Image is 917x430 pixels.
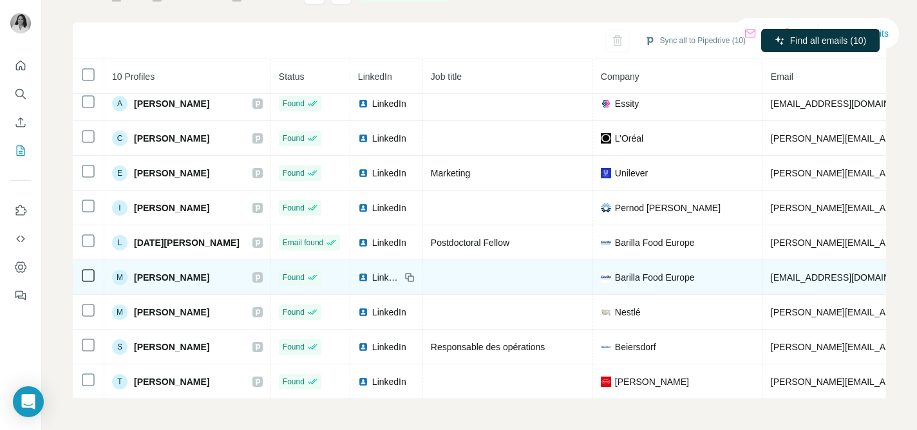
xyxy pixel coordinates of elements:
span: [PERSON_NAME] [134,375,209,388]
span: Found [283,167,305,179]
span: Found [283,341,305,353]
div: L [112,235,128,250]
span: Essity [615,97,639,110]
img: LinkedIn logo [358,203,368,213]
span: LinkedIn [372,236,406,249]
div: A [112,96,128,111]
img: LinkedIn logo [358,168,368,178]
div: M [112,270,128,285]
span: Barilla Food Europe [615,236,695,249]
span: LinkedIn [372,167,406,180]
p: 2 [802,26,808,41]
span: Found [283,376,305,388]
span: LinkedIn [372,97,406,110]
img: company-logo [601,98,611,109]
div: C [112,131,128,146]
span: [PERSON_NAME] [134,306,209,319]
button: Search [10,82,31,106]
button: Sync all to Pipedrive (10) [636,31,755,50]
div: S [112,339,128,355]
span: Email [771,71,793,82]
span: Unilever [615,167,648,180]
span: [PERSON_NAME] [134,132,209,145]
img: LinkedIn logo [358,238,368,248]
span: [PERSON_NAME] [615,375,689,388]
span: Barilla Food Europe [615,271,695,284]
span: [PERSON_NAME] [134,201,209,214]
img: company-logo [601,307,611,317]
img: company-logo [601,272,611,283]
span: Responsable des opérations [431,342,545,352]
button: My lists [10,139,31,162]
span: Nestlé [615,306,641,319]
span: Found [283,133,305,144]
span: LinkedIn [372,271,401,284]
span: Found [283,202,305,214]
img: LinkedIn logo [358,377,368,387]
p: 82 [762,26,773,41]
img: LinkedIn logo [358,98,368,109]
span: LinkedIn [372,375,406,388]
span: Found [283,98,305,109]
span: L’Oréal [615,132,643,145]
button: Enrich CSV [10,111,31,134]
span: [PERSON_NAME] [134,97,209,110]
img: LinkedIn logo [358,307,368,317]
img: LinkedIn logo [358,133,368,144]
img: Avatar [10,13,31,33]
span: LinkedIn [372,132,406,145]
span: LinkedIn [372,341,406,353]
img: LinkedIn logo [358,342,368,352]
div: E [112,165,128,181]
button: Find all emails (10) [761,29,880,52]
span: Found [283,272,305,283]
span: Marketing [431,168,470,178]
span: Find all emails (10) [790,34,866,47]
img: company-logo [601,133,611,144]
img: company-logo [601,377,611,387]
span: [PERSON_NAME] [134,167,209,180]
button: Dashboard [10,256,31,279]
div: T [112,374,128,389]
button: Use Surfe API [10,227,31,250]
button: Use Surfe on LinkedIn [10,199,31,222]
div: I [112,200,128,216]
img: company-logo [601,203,611,213]
span: 10 Profiles [112,71,155,82]
img: company-logo [601,238,611,248]
button: Buy credits [829,24,889,42]
span: Company [601,71,639,82]
span: LinkedIn [372,306,406,319]
span: Beiersdorf [615,341,656,353]
span: Status [279,71,305,82]
span: Found [283,306,305,318]
span: [DATE][PERSON_NAME] [134,236,240,249]
img: company-logo [601,168,611,178]
button: Feedback [10,284,31,307]
img: company-logo [601,342,611,352]
span: Pernod [PERSON_NAME] [615,201,721,214]
img: LinkedIn logo [358,272,368,283]
span: Email found [283,237,323,248]
span: [PERSON_NAME] [134,271,209,284]
span: LinkedIn [372,201,406,214]
div: M [112,304,128,320]
span: LinkedIn [358,71,392,82]
span: Postdoctoral Fellow [431,238,509,248]
button: Quick start [10,54,31,77]
span: [PERSON_NAME] [134,341,209,353]
span: Job title [431,71,462,82]
div: Open Intercom Messenger [13,386,44,417]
